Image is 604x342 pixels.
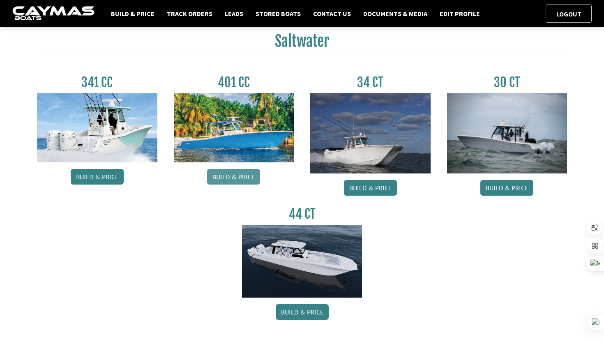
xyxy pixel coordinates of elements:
a: Build & Price [107,8,159,19]
img: 30_CT_photo_shoot_for_caymas_connect.jpg [447,93,567,173]
a: Documents & Media [359,8,431,19]
a: Logout [552,10,586,18]
h3: 44 CT [242,206,362,222]
a: Track Orders [163,8,217,19]
img: 401CC_thumb.pg.jpg [174,93,294,162]
h3: 401 CC [174,75,294,90]
h2: Saltwater [37,32,567,55]
a: Build & Price [207,169,260,185]
h3: 30 CT [447,75,567,90]
img: 44ct_background.png [242,225,362,298]
a: Edit Profile [436,8,484,19]
a: Contact Us [309,8,355,19]
img: caymas-dealer-connect-2ed40d3bc7270c1d8d7ffb4b79bf05adc795679939227970def78ec6f6c03838.gif [12,6,95,21]
a: Stored Boats [251,8,305,19]
a: Build & Price [480,180,533,196]
a: Build & Price [71,169,124,185]
a: Build & Price [276,304,329,320]
a: Leads [221,8,247,19]
a: Build & Price [344,180,397,196]
h3: 341 CC [37,75,157,90]
img: 341CC-thumbjpg.jpg [37,93,157,162]
h3: 34 CT [310,75,431,90]
img: Caymas_34_CT_pic_1.jpg [310,93,431,173]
